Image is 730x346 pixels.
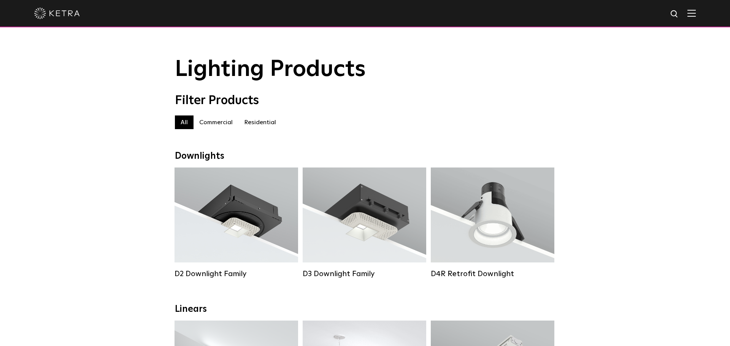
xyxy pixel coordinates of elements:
div: D4R Retrofit Downlight [431,269,554,278]
img: ketra-logo-2019-white [34,8,80,19]
div: Filter Products [175,93,555,108]
div: D2 Downlight Family [175,269,298,278]
label: All [175,115,194,129]
div: D3 Downlight Family [303,269,426,278]
div: Linears [175,304,555,315]
label: Residential [238,115,282,129]
label: Commercial [194,115,238,129]
img: Hamburger%20Nav.svg [687,9,696,17]
a: D4R Retrofit Downlight Lumen Output:800Colors:White / BlackBeam Angles:15° / 25° / 40° / 60°Watta... [431,167,554,278]
span: Lighting Products [175,58,366,81]
a: D3 Downlight Family Lumen Output:700 / 900 / 1100Colors:White / Black / Silver / Bronze / Paintab... [303,167,426,278]
img: search icon [670,9,679,19]
div: Downlights [175,151,555,162]
a: D2 Downlight Family Lumen Output:1200Colors:White / Black / Gloss Black / Silver / Bronze / Silve... [175,167,298,278]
